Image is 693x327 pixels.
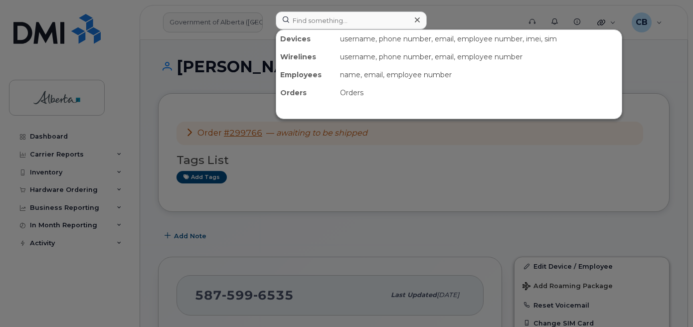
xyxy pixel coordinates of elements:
div: username, phone number, email, employee number, imei, sim [336,30,622,48]
div: Wirelines [276,48,336,66]
div: Orders [336,84,622,102]
div: name, email, employee number [336,66,622,84]
div: Devices [276,30,336,48]
div: Orders [276,84,336,102]
div: Employees [276,66,336,84]
div: username, phone number, email, employee number [336,48,622,66]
